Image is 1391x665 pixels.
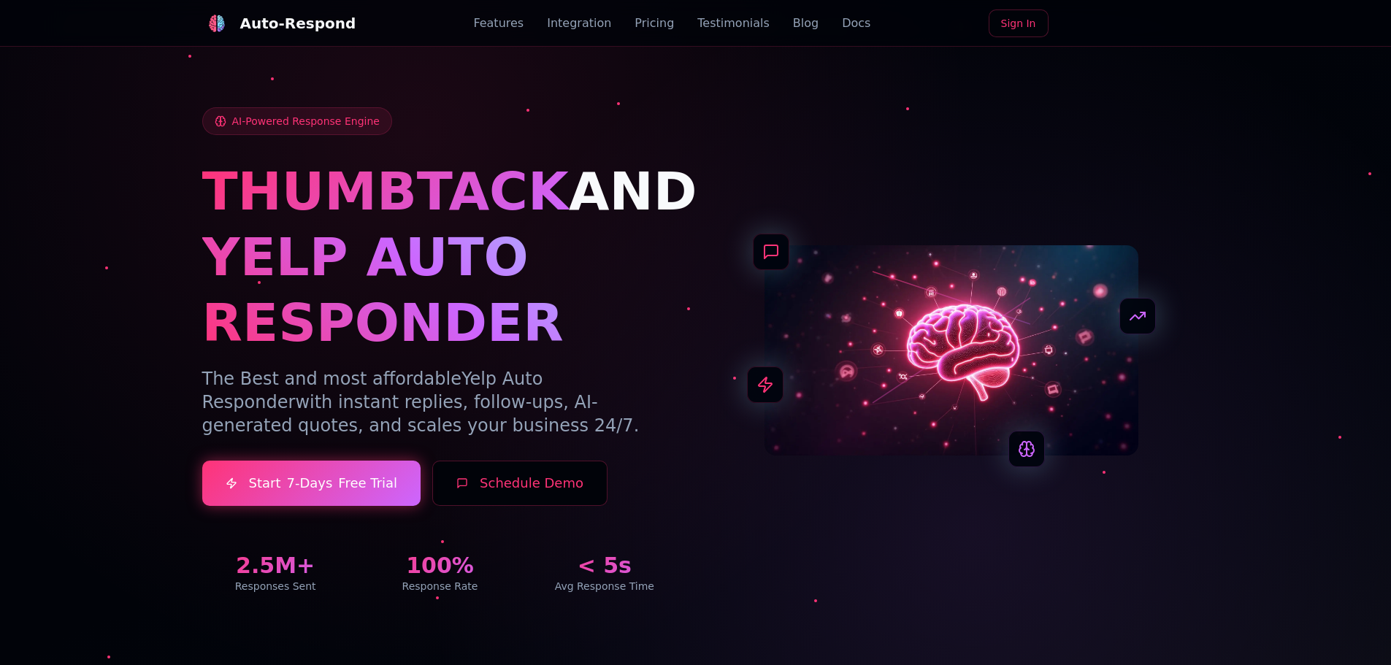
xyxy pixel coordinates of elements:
[697,15,770,32] a: Testimonials
[989,9,1049,37] a: Sign In
[202,553,349,579] div: 2.5M+
[793,15,819,32] a: Blog
[547,15,611,32] a: Integration
[842,15,870,32] a: Docs
[202,224,678,355] h1: YELP AUTO RESPONDER
[367,553,513,579] div: 100%
[286,473,332,493] span: 7-Days
[208,15,226,32] img: Auto-Respond Logo
[202,161,569,222] span: THUMBTACK
[432,461,608,506] button: Schedule Demo
[1053,8,1197,40] iframe: Sign in with Google Button
[202,579,349,593] div: Responses Sent
[569,161,697,222] span: AND
[232,114,380,128] span: AI-Powered Response Engine
[473,15,524,32] a: Features
[202,367,678,437] p: The Best and most affordable with instant replies, follow-ups, AI-generated quotes, and scales yo...
[202,461,421,506] a: Start7-DaysFree Trial
[202,9,356,38] a: Auto-Respond LogoAuto-Respond
[635,15,674,32] a: Pricing
[531,579,678,593] div: Avg Response Time
[367,579,513,593] div: Response Rate
[240,13,356,34] div: Auto-Respond
[765,245,1138,455] img: AI Neural Network Brain
[531,553,678,579] div: < 5s
[202,369,543,412] span: Yelp Auto Responder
